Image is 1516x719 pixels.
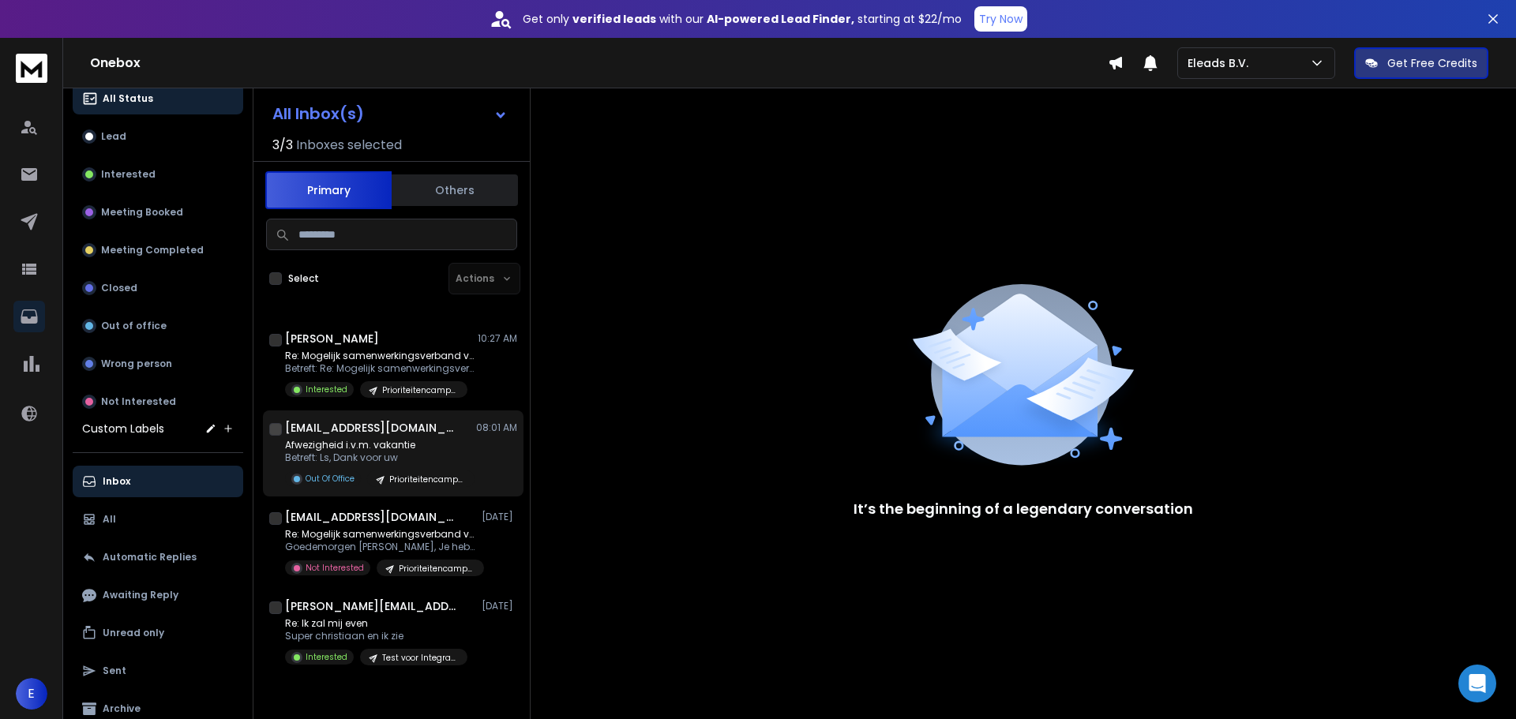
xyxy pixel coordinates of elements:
p: Betreft: Re: Mogelijk samenwerkingsverband voor [285,362,475,375]
button: Meeting Booked [73,197,243,228]
button: Interested [73,159,243,190]
button: Not Interested [73,386,243,418]
button: All Status [73,83,243,114]
button: Try Now [974,6,1027,32]
p: Eleads B.V. [1188,55,1255,71]
p: Wrong person [101,358,172,370]
div: Open Intercom Messenger [1458,665,1496,702]
p: Re: Ik zal mij even [285,617,467,630]
p: Prioriteitencampagne Middag | Eleads [399,563,475,575]
p: Get Free Credits [1387,55,1477,71]
h1: Onebox [90,54,1108,73]
h3: Custom Labels [82,421,164,436]
p: Interested [306,384,347,395]
p: Test voor Integratie [382,652,458,664]
strong: verified leads [572,11,656,27]
p: Try Now [979,11,1023,27]
p: 10:27 AM [478,332,517,345]
h1: [EMAIL_ADDRESS][DOMAIN_NAME] [285,420,459,436]
p: Meeting Booked [101,206,183,219]
p: Archive [103,702,141,715]
h1: [PERSON_NAME][EMAIL_ADDRESS][DOMAIN_NAME] [285,598,459,614]
button: Others [392,173,518,208]
button: E [16,678,47,710]
p: Unread only [103,627,164,639]
p: Get only with our starting at $22/mo [523,11,962,27]
p: Lead [101,130,126,143]
p: Goedemorgen [PERSON_NAME], Je hebt iets te [285,541,475,553]
button: Lead [73,121,243,152]
p: Meeting Completed [101,244,204,257]
button: Out of office [73,310,243,342]
button: Inbox [73,466,243,497]
button: Awaiting Reply [73,579,243,611]
button: Unread only [73,617,243,649]
p: Super christiaan en ik zie [285,630,467,642]
p: Out Of Office [306,473,355,485]
h1: [PERSON_NAME] [285,331,379,346]
p: It’s the beginning of a legendary conversation [854,498,1193,520]
h3: Inboxes selected [296,136,402,155]
p: Sent [103,665,126,677]
p: All Status [103,92,153,105]
p: All [103,513,116,526]
p: Not Interested [306,562,364,574]
span: 3 / 3 [272,136,293,155]
p: Not Interested [101,395,176,408]
p: [DATE] [482,511,517,523]
p: Prioriteitencampagne Middag | Eleads [389,474,465,485]
p: Closed [101,282,137,294]
p: Out of office [101,320,167,332]
button: All [73,504,243,535]
button: Closed [73,272,243,304]
p: 08:01 AM [476,421,517,434]
button: Automatic Replies [73,541,243,573]
p: Re: Mogelijk samenwerkingsverband voor civiel [285,528,475,541]
p: Inbox [103,475,130,488]
button: Sent [73,655,243,687]
p: Interested [101,168,156,181]
h1: All Inbox(s) [272,106,364,122]
button: All Inbox(s) [260,98,520,129]
button: Meeting Completed [73,234,243,266]
img: logo [16,54,47,83]
strong: AI-powered Lead Finder, [707,11,854,27]
p: [DATE] [482,600,517,612]
label: Select [288,272,319,285]
p: Interested [306,651,347,663]
button: Get Free Credits [1354,47,1488,79]
p: Betreft: Ls, Dank voor uw [285,451,475,464]
button: Primary [265,171,392,209]
p: Automatic Replies [103,551,197,564]
p: Afwezigheid i.v.m. vakantie [285,439,475,451]
p: Prioriteitencampagne Middag | Eleads [382,384,458,396]
p: Re: Mogelijk samenwerkingsverband voor civiel [285,350,475,362]
button: Wrong person [73,348,243,380]
h1: [EMAIL_ADDRESS][DOMAIN_NAME] [285,509,459,525]
p: Awaiting Reply [103,589,178,601]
